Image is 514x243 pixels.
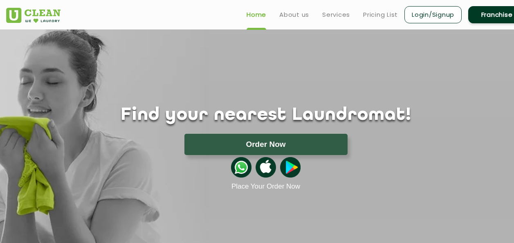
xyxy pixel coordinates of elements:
[231,182,300,191] a: Place Your Order Now
[247,10,266,20] a: Home
[231,157,251,178] img: whatsappicon.png
[322,10,350,20] a: Services
[256,157,276,178] img: apple-icon.png
[363,10,398,20] a: Pricing List
[404,6,462,23] a: Login/Signup
[279,10,309,20] a: About us
[184,134,348,155] button: Order Now
[6,8,61,23] img: UClean Laundry and Dry Cleaning
[280,157,301,178] img: playstoreicon.png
